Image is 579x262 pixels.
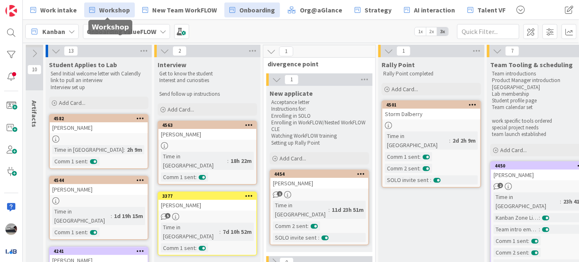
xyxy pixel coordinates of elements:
span: Strategy [365,5,392,15]
img: jB [5,223,17,235]
a: Org@aGlance [282,2,347,17]
span: : [328,205,330,214]
div: 3377 [162,193,256,199]
span: : [449,136,450,145]
span: Interview [158,61,186,69]
span: : [219,227,221,236]
div: 2h 9m [125,145,144,154]
span: : [430,175,431,184]
a: Workshop [84,2,135,17]
span: : [539,213,540,222]
span: : [195,172,197,182]
span: : [87,157,88,166]
div: Time in [GEOGRAPHIC_DATA] [52,207,111,225]
span: : [528,248,529,257]
div: 4241 [50,247,148,255]
div: 4241 [54,248,148,254]
span: Kanban [42,27,65,36]
a: 3377[PERSON_NAME]Time in [GEOGRAPHIC_DATA]:7d 10h 52mComm 1 sent: [158,192,257,256]
div: 4501Storm Dalberry [382,101,480,119]
p: Instructions for: [271,106,367,112]
span: Artifacts [30,100,39,127]
span: 13 [64,46,78,56]
span: : [419,164,421,173]
span: 1x [415,27,426,36]
span: : [560,197,561,206]
span: : [111,211,112,221]
span: Org@aGlance [300,5,342,15]
a: Strategy [350,2,397,17]
p: Send follow up instructions [159,91,255,97]
div: [PERSON_NAME] [50,122,148,133]
div: 4454 [270,170,368,178]
a: Talent VF [462,2,511,17]
span: 5 [165,213,170,218]
span: Talent VF [477,5,506,15]
span: : [124,145,125,154]
div: 4563[PERSON_NAME] [158,121,256,140]
p: Get to know the student [159,70,255,77]
div: 2d 2h 9m [450,136,478,145]
div: Time in [GEOGRAPHIC_DATA] [494,192,560,211]
div: Comm 1 sent [52,228,87,237]
p: Setting up Rally Point [271,140,367,146]
p: Watching WorkFLOW training [271,133,367,139]
span: Add Card... [280,155,306,162]
span: divergence point [268,60,365,68]
div: 4454[PERSON_NAME] [270,170,368,189]
span: 1 [279,46,293,56]
span: 10 [27,65,41,75]
span: : [528,236,529,245]
a: 4563[PERSON_NAME]Time in [GEOGRAPHIC_DATA]:18h 22mComm 1 sent: [158,121,257,185]
div: 3377[PERSON_NAME] [158,192,256,211]
a: New Team WorkFLOW [137,2,222,17]
span: Add Card... [59,99,85,107]
img: avatar [5,245,17,257]
span: Workshop [99,5,130,15]
div: Team intro email sent [494,225,539,234]
h5: Workshop [92,23,129,31]
b: Onboarding ValueFLOW [87,27,156,36]
a: 4582[PERSON_NAME]Time in [GEOGRAPHIC_DATA]:2h 9mComm 1 sent: [49,114,148,169]
span: Student Applies to Lab [49,61,117,69]
span: Work intake [40,5,77,15]
input: Quick Filter... [457,24,519,39]
div: Time in [GEOGRAPHIC_DATA] [161,223,219,241]
span: : [318,233,319,242]
span: Add Card... [392,85,418,93]
span: : [307,221,309,230]
span: Rally Point [382,61,415,69]
div: 7d 10h 52m [221,227,254,236]
div: Comm 1 sent [161,243,195,252]
div: SOLO invite sent [273,233,318,242]
div: Storm Dalberry [382,109,480,119]
span: Add Card... [500,146,527,154]
div: 4544[PERSON_NAME] [50,177,148,195]
div: 4563 [158,121,256,129]
p: Acceptance letter [271,99,367,106]
p: Interest and curiosities [159,77,255,84]
div: 4582 [54,116,148,121]
a: 4544[PERSON_NAME]Time in [GEOGRAPHIC_DATA]:1d 19h 15mComm 1 sent: [49,176,148,240]
div: [PERSON_NAME] [270,178,368,189]
span: 3x [437,27,448,36]
span: : [419,152,421,161]
span: 7 [505,46,519,56]
div: Comm 1 sent [161,172,195,182]
div: 4544 [54,177,148,183]
span: Onboarding [239,5,275,15]
img: Visit kanbanzone.com [5,5,17,17]
div: [PERSON_NAME] [158,200,256,211]
p: Send Initial welcome letter with Calendly link to pull an interview [51,70,147,84]
p: Enrolling in WorkFLOW/Nested WorkFLOW CLE [271,119,367,133]
div: [PERSON_NAME] [158,129,256,140]
div: Comm 2 sent [494,248,528,257]
a: AI interaction [399,2,460,17]
span: : [227,156,229,165]
div: 4582 [50,115,148,122]
p: Interview set up [51,84,147,91]
span: 2x [426,27,437,36]
p: Enrolling in SOLO [271,113,367,119]
div: 18h 22m [229,156,254,165]
a: 4501Storm DalberryTime in [GEOGRAPHIC_DATA]:2d 2h 9mComm 1 sent:Comm 2 sent:SOLO invite sent: [382,100,481,188]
